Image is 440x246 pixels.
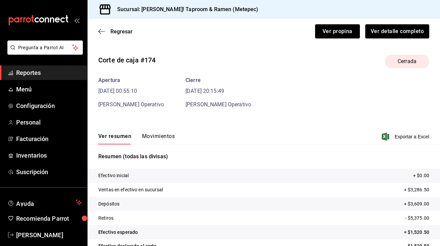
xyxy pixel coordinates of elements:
h3: Sucursal: [PERSON_NAME]! Taproom & Ramen (Metepec) [112,5,259,13]
div: Apertura [98,76,164,84]
span: Regresar [110,28,133,35]
div: navigation tabs [98,133,175,144]
p: = $1,520.50 [404,229,429,236]
span: Pregunta a Parrot AI [18,44,72,51]
span: [PERSON_NAME] [16,230,82,240]
span: Reportes [16,68,82,77]
span: Facturación [16,134,82,143]
button: Regresar [98,28,133,35]
span: Personal [16,118,82,127]
button: Ver resumen [98,133,131,144]
time: [DATE] 00:55:10 [98,87,164,95]
span: [PERSON_NAME] Operativo [185,101,251,108]
div: Corte de caja #174 [98,55,156,65]
p: Ventas en efectivo en sucursal [98,186,163,193]
p: + $0.00 [413,172,429,179]
p: - $5,375.00 [405,215,429,222]
button: Ver detalle completo [365,24,429,38]
a: Pregunta a Parrot AI [5,49,83,56]
time: [DATE] 20:15:49 [185,87,251,95]
span: Recomienda Parrot [16,214,82,223]
p: Retiros [98,215,113,222]
button: Pregunta a Parrot AI [7,40,83,55]
div: Cierre [185,76,251,84]
span: Ayuda [16,198,73,207]
button: open_drawer_menu [74,18,79,23]
p: Efectivo inicial [98,172,129,179]
button: Ver propina [315,24,360,38]
button: Movimientos [142,133,175,144]
span: [PERSON_NAME] Operativo [98,101,164,108]
p: Depósitos [98,200,120,208]
button: Exportar a Excel [383,133,429,141]
span: Cerrada [394,57,420,65]
span: Suscripción [16,167,82,176]
span: Inventarios [16,151,82,160]
p: + $3,286.50 [404,186,429,193]
span: Menú [16,85,82,94]
span: Configuración [16,101,82,110]
p: Resumen (todas las divisas) [98,153,429,161]
p: + $3,609.00 [404,200,429,208]
p: Efectivo esperado [98,229,138,236]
